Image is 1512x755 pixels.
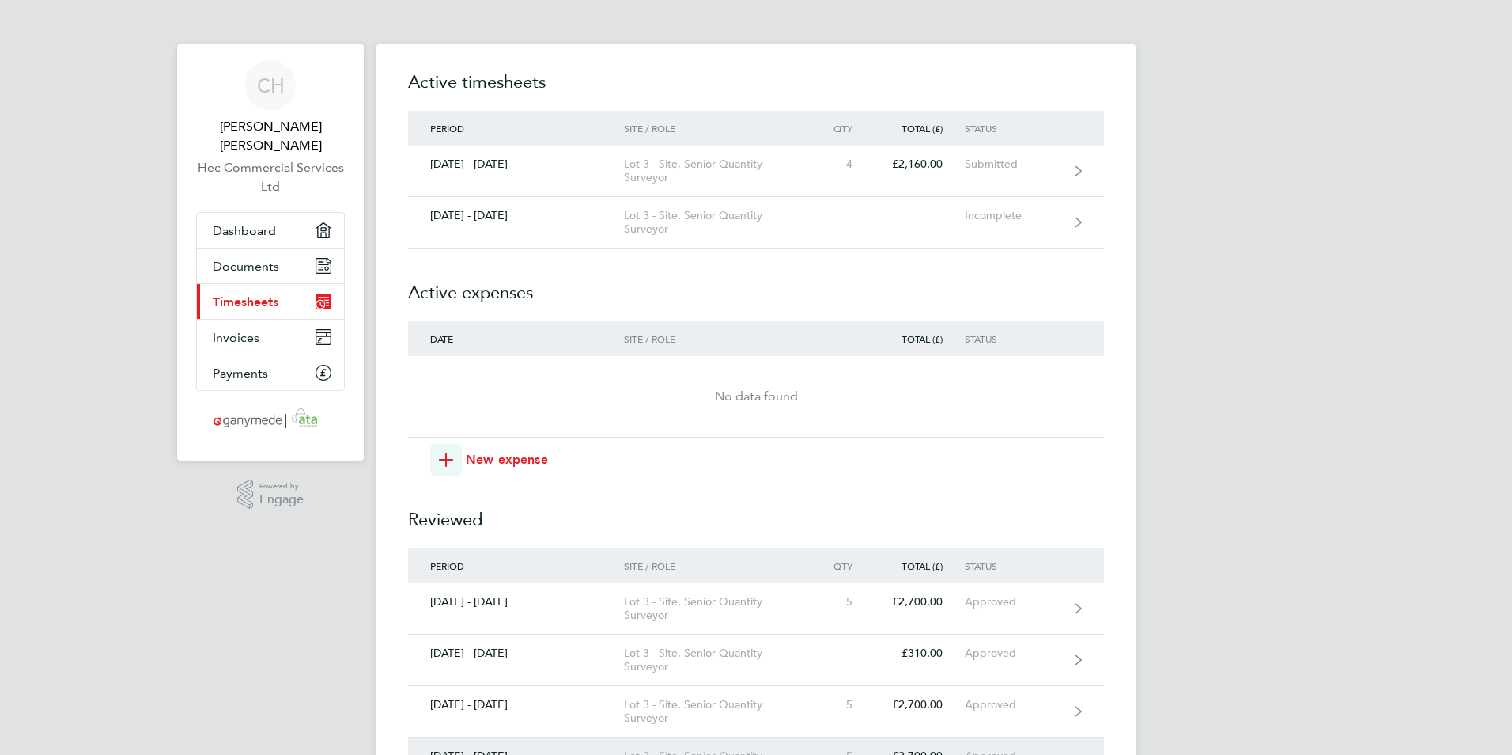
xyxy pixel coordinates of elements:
[805,123,875,134] div: Qty
[805,157,875,171] div: 4
[408,197,1104,249] a: [DATE] - [DATE]Lot 3 - Site, Senior Quantity SurveyorIncomplete
[430,122,464,135] span: Period
[408,476,1104,548] h2: Reviewed
[197,320,344,355] a: Invoices
[965,209,1062,222] div: Incomplete
[624,333,805,344] div: Site / Role
[624,647,805,673] div: Lot 3 - Site, Senior Quantity Surveyor
[875,595,965,609] div: £2,700.00
[213,259,279,274] span: Documents
[875,123,965,134] div: Total (£)
[197,249,344,283] a: Documents
[177,44,364,461] nav: Main navigation
[213,366,268,381] span: Payments
[965,157,1062,171] div: Submitted
[875,333,965,344] div: Total (£)
[237,480,304,510] a: Powered byEngage
[624,157,805,184] div: Lot 3 - Site, Senior Quantity Surveyor
[408,209,624,222] div: [DATE] - [DATE]
[624,123,805,134] div: Site / Role
[875,157,965,171] div: £2,160.00
[408,387,1104,406] div: No data found
[408,647,624,660] div: [DATE] - [DATE]
[805,698,875,711] div: 5
[196,60,345,155] a: CH[PERSON_NAME] [PERSON_NAME]
[965,698,1062,711] div: Approved
[197,355,344,390] a: Payments
[875,698,965,711] div: £2,700.00
[624,209,805,236] div: Lot 3 - Site, Senior Quantity Surveyor
[408,635,1104,686] a: [DATE] - [DATE]Lot 3 - Site, Senior Quantity Surveyor£310.00Approved
[624,698,805,725] div: Lot 3 - Site, Senior Quantity Surveyor
[259,493,304,506] span: Engage
[209,407,333,432] img: ganymedesolutions-logo-retina.png
[430,560,464,572] span: Period
[805,595,875,609] div: 5
[624,560,805,571] div: Site / Role
[965,647,1062,660] div: Approved
[466,450,548,469] span: New expense
[875,560,965,571] div: Total (£)
[965,123,1062,134] div: Status
[213,223,276,238] span: Dashboard
[875,647,965,660] div: £310.00
[197,284,344,319] a: Timesheets
[408,146,1104,197] a: [DATE] - [DATE]Lot 3 - Site, Senior Quantity Surveyor4£2,160.00Submitted
[408,583,1104,635] a: [DATE] - [DATE]Lot 3 - Site, Senior Quantity Surveyor5£2,700.00Approved
[257,75,285,96] span: CH
[408,698,624,711] div: [DATE] - [DATE]
[408,333,624,344] div: Date
[624,595,805,622] div: Lot 3 - Site, Senior Quantity Surveyor
[259,480,304,493] span: Powered by
[965,333,1062,344] div: Status
[196,407,345,432] a: Go to home page
[805,560,875,571] div: Qty
[408,595,624,609] div: [DATE] - [DATE]
[408,157,624,171] div: [DATE] - [DATE]
[965,560,1062,571] div: Status
[965,595,1062,609] div: Approved
[197,213,344,248] a: Dashboard
[196,117,345,155] span: Connor Hollingsworth
[408,686,1104,738] a: [DATE] - [DATE]Lot 3 - Site, Senior Quantity Surveyor5£2,700.00Approved
[213,294,278,309] span: Timesheets
[213,330,259,345] span: Invoices
[430,444,548,476] button: New expense
[408,70,1104,111] h2: Active timesheets
[196,158,345,196] a: Hec Commercial Services Ltd
[408,249,1104,321] h2: Active expenses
